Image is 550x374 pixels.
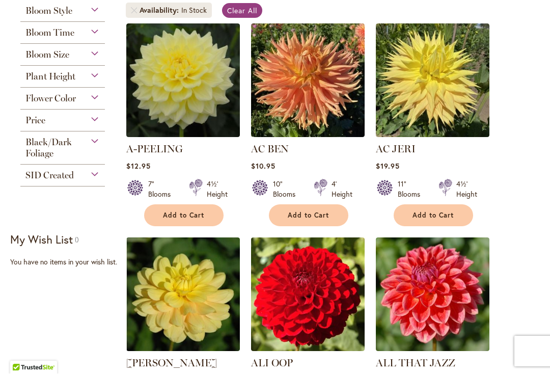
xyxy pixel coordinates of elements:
[273,179,301,200] div: 10" Blooms
[207,179,228,200] div: 4½' Height
[140,6,181,16] span: Availability
[126,162,151,171] span: $12.95
[251,130,365,140] a: AC BEN
[376,357,455,369] a: ALL THAT JAZZ
[163,211,205,220] span: Add to Cart
[144,205,224,227] button: Add to Cart
[25,93,76,104] span: Flower Color
[25,137,72,159] span: Black/Dark Foliage
[251,238,365,352] img: ALI OOP
[394,205,473,227] button: Add to Cart
[251,162,276,171] span: $10.95
[376,344,489,354] a: ALL THAT JAZZ
[288,211,329,220] span: Add to Cart
[251,357,293,369] a: ALI OOP
[181,6,207,16] div: In Stock
[25,6,72,17] span: Bloom Style
[131,8,137,14] a: Remove Availability In Stock
[126,24,240,138] img: A-Peeling
[25,49,69,61] span: Bloom Size
[376,162,400,171] span: $19.95
[126,357,217,369] a: [PERSON_NAME]
[10,232,73,247] strong: My Wish List
[227,6,257,16] span: Clear All
[126,238,240,352] img: AHOY MATEY
[222,4,262,18] a: Clear All
[376,143,416,155] a: AC JERI
[126,130,240,140] a: A-Peeling
[25,170,74,181] span: SID Created
[126,143,183,155] a: A-PEELING
[398,179,426,200] div: 11" Blooms
[413,211,454,220] span: Add to Cart
[251,143,289,155] a: AC BEN
[269,205,348,227] button: Add to Cart
[126,344,240,354] a: AHOY MATEY
[8,338,36,366] iframe: Launch Accessibility Center
[10,257,121,268] div: You have no items in your wish list.
[251,344,365,354] a: ALI OOP
[376,130,489,140] a: AC Jeri
[148,179,177,200] div: 7" Blooms
[25,71,75,83] span: Plant Height
[376,238,489,352] img: ALL THAT JAZZ
[332,179,352,200] div: 4' Height
[376,24,489,138] img: AC Jeri
[25,28,74,39] span: Bloom Time
[251,24,365,138] img: AC BEN
[456,179,477,200] div: 4½' Height
[25,115,45,126] span: Price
